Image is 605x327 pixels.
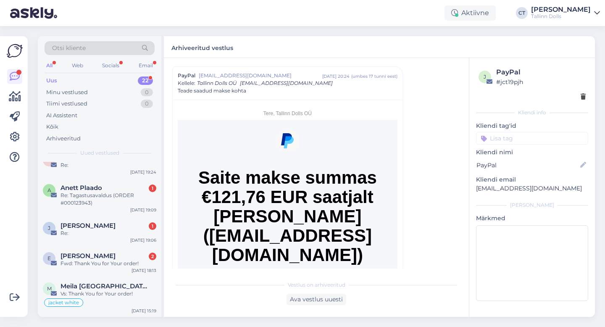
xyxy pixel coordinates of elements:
div: 0 [141,88,153,97]
div: Aktiivne [445,5,496,21]
div: 2 [149,253,156,260]
span: Meila Israel [60,282,148,290]
p: Kliendi email [476,175,588,184]
span: M [47,285,52,292]
div: Tiimi vestlused [46,100,87,108]
span: A [47,187,51,193]
div: Ava vestlus uuesti [287,294,346,305]
div: Email [137,60,155,71]
span: Tallinn Dolls OÜ [197,80,237,86]
div: PayPal [496,67,586,77]
div: 22 [138,76,153,85]
div: All [45,60,54,71]
div: Kõik [46,123,58,131]
span: Saite makse summas €121,76 EUR saatjalt [PERSON_NAME]([EMAIL_ADDRESS][DOMAIN_NAME]) [198,168,377,265]
span: E [47,255,51,261]
div: 1 [149,222,156,230]
div: Socials [100,60,121,71]
div: Re: [60,229,156,237]
div: Fwd: Thank You for Your order! [60,260,156,267]
div: Re: Tagastusavaldus (ORDER #000123943) [60,192,156,207]
img: PayPal [277,130,298,151]
span: Otsi kliente [52,44,86,53]
div: Tallinn Dolls [531,13,591,20]
p: Kliendi nimi [476,148,588,157]
div: [DATE] 19:09 [130,207,156,213]
div: [PERSON_NAME] [476,201,588,209]
span: [EMAIL_ADDRESS][DOMAIN_NAME] [199,72,322,79]
div: Vs: Thank You for Your order! [60,290,156,298]
div: 0 [141,100,153,108]
input: Lisa nimi [476,161,579,170]
div: Arhiveeritud [46,134,81,143]
div: [DATE] 19:24 [130,169,156,175]
div: Kliendi info [476,109,588,116]
div: [DATE] 18:13 [132,267,156,274]
span: Anett Plaado [60,184,102,192]
div: Uus [46,76,57,85]
div: [DATE] 15:19 [132,308,156,314]
span: Eda Peil [60,252,116,260]
span: PayPal [178,72,195,79]
img: Askly Logo [7,43,23,59]
p: Märkmed [476,214,588,223]
div: Web [70,60,85,71]
div: # jct19pjh [496,77,586,87]
p: [EMAIL_ADDRESS][DOMAIN_NAME] [476,184,588,193]
div: CT [516,7,528,19]
span: Teade saadud makse kohta [178,87,246,95]
span: Uued vestlused [80,149,119,157]
span: Vestlus on arhiveeritud [288,281,345,289]
span: j [484,74,486,80]
label: Arhiveeritud vestlus [171,41,233,53]
div: Re: [60,161,156,169]
span: jacket white [48,300,79,305]
div: 1 [149,185,156,192]
span: [EMAIL_ADDRESS][DOMAIN_NAME] [240,80,333,86]
span: J [48,225,50,231]
span: Tere, Tallinn Dolls OÜ [263,111,312,116]
a: [PERSON_NAME]Tallinn Dolls [531,6,600,20]
div: [PERSON_NAME] [531,6,591,13]
div: Minu vestlused [46,88,88,97]
div: AI Assistent [46,111,77,120]
div: [DATE] 19:06 [130,237,156,243]
span: Kellele : [178,80,195,86]
input: Lisa tag [476,132,588,145]
div: ( umbes 17 tunni eest ) [351,73,397,79]
p: Kliendi tag'id [476,121,588,130]
span: Jelena Šišina [60,222,116,229]
div: [DATE] 20:24 [322,73,350,79]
